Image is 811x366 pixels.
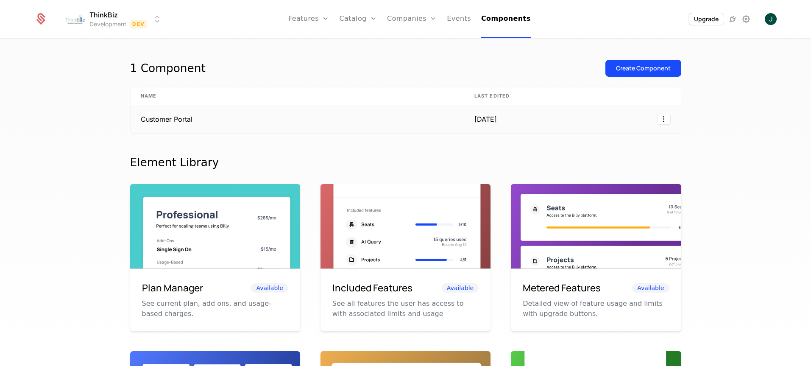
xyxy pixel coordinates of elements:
[657,114,671,125] button: Select action
[632,283,669,293] span: Available
[130,20,147,28] span: Dev
[523,299,669,319] p: Detailed view of feature usage and limits with upgrade buttons.
[523,281,601,295] h6: Metered Features
[130,60,206,77] div: 1 Component
[765,13,777,25] img: Jatin Kantariya
[89,20,126,28] div: Development
[130,154,681,171] div: Element Library
[741,14,751,24] a: Settings
[142,299,288,319] p: See current plan, add ons, and usage-based charges.
[464,87,524,105] th: Last edited
[131,105,464,133] td: Customer Portal
[442,283,479,293] span: Available
[689,13,724,25] button: Upgrade
[765,13,777,25] button: Open user button
[474,114,513,124] div: [DATE]
[67,10,162,28] button: Select environment
[142,281,203,295] h6: Plan Manager
[65,9,85,29] img: ThinkBiz
[332,281,412,295] h6: Included Features
[727,14,738,24] a: Integrations
[605,60,681,77] button: Create Component
[616,64,671,73] div: Create Component
[332,299,479,319] p: See all features the user has access to with associated limits and usage
[131,87,464,105] th: Name
[89,10,118,20] span: ThinkBiz
[251,283,288,293] span: Available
